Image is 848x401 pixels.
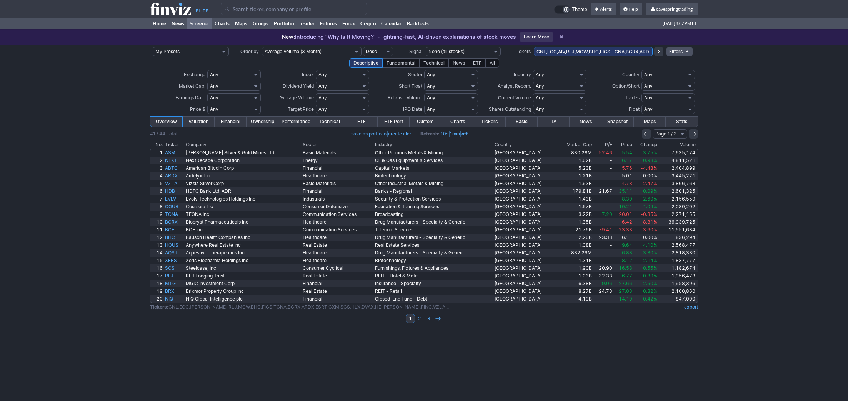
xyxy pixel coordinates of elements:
[658,241,698,249] a: 2,568,477
[557,164,593,172] a: 5.23B
[493,241,557,249] a: [GEOGRAPHIC_DATA]
[164,195,185,203] a: EVLV
[613,203,634,211] a: 10.21
[221,3,367,15] input: Search
[666,117,698,127] a: Stats
[493,249,557,257] a: [GEOGRAPHIC_DATA]
[593,195,613,203] a: -
[658,195,698,203] a: 2,156,559
[374,226,493,234] a: Telecom Services
[185,234,302,241] a: Bausch Health Companies Inc
[593,226,613,234] a: 79.41
[643,242,657,248] span: 4.10%
[622,273,632,279] span: 6.77
[599,227,612,232] span: 79.41
[593,218,613,226] a: -
[182,117,214,127] a: Valuation
[493,203,557,211] a: [GEOGRAPHIC_DATA]
[593,211,613,218] a: 7.20
[302,241,374,249] a: Real Estate
[601,117,633,127] a: Snapshot
[633,280,658,287] a: 2.60%
[185,257,302,264] a: Xeris Biopharma Holdings Inc
[150,18,169,29] a: Home
[557,149,593,157] a: 830.28M
[441,117,473,127] a: Charts
[493,287,557,295] a: [GEOGRAPHIC_DATA]
[164,211,185,218] a: TGNA
[493,164,557,172] a: [GEOGRAPHIC_DATA]
[374,257,493,264] a: Biotechnology
[658,149,698,157] a: 7,635,174
[633,180,658,187] a: -2.47%
[613,226,634,234] a: 23.33
[493,211,557,218] a: [GEOGRAPHIC_DATA]
[150,287,164,295] a: 19
[164,157,185,164] a: NEXT
[593,149,613,157] a: 52.46
[633,218,658,226] a: -8.81%
[150,164,164,172] a: 3
[302,164,374,172] a: Financial
[351,131,387,137] a: save as portfolio
[593,280,613,287] a: 9.06
[658,157,698,164] a: 4,811,521
[633,272,658,280] a: 0.89%
[493,187,557,195] a: [GEOGRAPHIC_DATA]
[622,165,632,171] span: 5.76
[493,172,557,180] a: [GEOGRAPHIC_DATA]
[493,195,557,203] a: [GEOGRAPHIC_DATA]
[164,164,185,172] a: ABTC
[620,3,642,15] a: Help
[473,117,505,127] a: Tickers
[374,195,493,203] a: Security & Protection Services
[658,211,698,218] a: 2,271,155
[150,234,164,241] a: 12
[643,273,657,279] span: 0.89%
[374,180,493,187] a: Other Industrial Metals & Mining
[374,241,493,249] a: Real Estate Services
[613,264,634,272] a: 16.58
[633,234,658,241] a: 0.00%
[164,295,185,303] a: NIQ
[185,218,302,226] a: Biocryst Pharmaceuticals Inc
[493,257,557,264] a: [GEOGRAPHIC_DATA]
[271,18,297,29] a: Portfolio
[185,187,302,195] a: HDFC Bank Ltd. ADR
[374,187,493,195] a: Banks - Regional
[493,149,557,157] a: [GEOGRAPHIC_DATA]
[656,6,693,12] span: cavespringtrading
[557,257,593,264] a: 1.31B
[374,149,493,157] a: Other Precious Metals & Mining
[613,211,634,218] a: 20.01
[570,117,601,127] a: News
[185,287,302,295] a: Brixmor Property Group Inc
[622,196,632,202] span: 8.30
[593,180,613,187] a: -
[374,203,493,211] a: Education & Training Services
[185,203,302,211] a: Coursera Inc
[613,257,634,264] a: 8.12
[302,195,374,203] a: Industrials
[340,18,358,29] a: Forex
[557,203,593,211] a: 1.67B
[634,117,666,127] a: Maps
[613,241,634,249] a: 9.64
[374,157,493,164] a: Oil & Gas Equipment & Services
[619,211,632,217] span: 20.01
[150,203,164,211] a: 8
[187,18,212,29] a: Screener
[619,188,632,194] span: 35.11
[658,218,698,226] a: 36,939,725
[658,257,698,264] a: 1,837,777
[461,131,468,137] a: off
[520,32,553,42] a: Learn More
[185,264,302,272] a: Steelcase, Inc
[557,195,593,203] a: 1.43B
[232,18,250,29] a: Maps
[613,172,634,180] a: 5.01
[185,280,302,287] a: MGIC Investment Corp
[557,172,593,180] a: 1.21B
[150,241,164,249] a: 13
[374,164,493,172] a: Capital Markets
